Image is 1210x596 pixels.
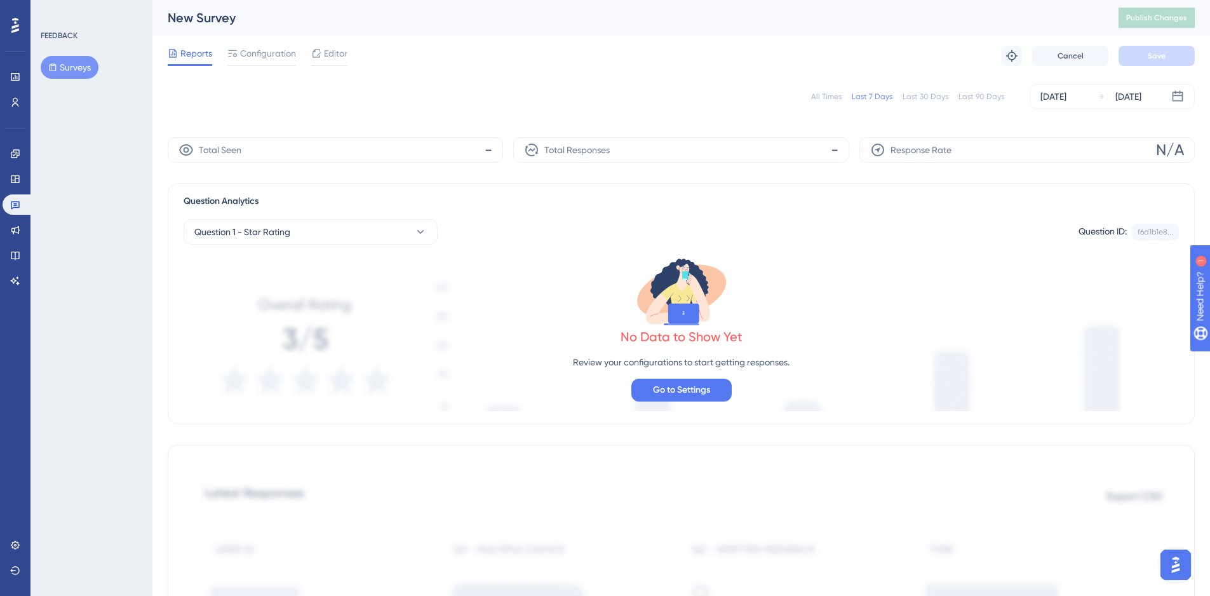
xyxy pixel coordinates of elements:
span: Need Help? [30,3,79,18]
div: [DATE] [1115,89,1141,104]
button: Question 1 - Star Rating [184,219,438,245]
span: Response Rate [891,142,951,158]
div: FEEDBACK [41,30,77,41]
button: Save [1119,46,1195,66]
p: Review your configurations to start getting responses. [573,355,790,370]
div: 1 [88,6,92,17]
span: Editor [324,46,347,61]
div: [DATE] [1040,89,1066,104]
button: Cancel [1032,46,1108,66]
button: Publish Changes [1119,8,1195,28]
div: No Data to Show Yet [621,328,743,346]
span: Configuration [240,46,296,61]
div: f6d1b1e8... [1138,227,1173,237]
span: Save [1148,51,1166,61]
iframe: UserGuiding AI Assistant Launcher [1157,546,1195,584]
div: Last 7 Days [852,91,892,102]
span: Publish Changes [1126,13,1187,23]
div: Last 30 Days [903,91,948,102]
button: Go to Settings [631,379,732,402]
span: Total Seen [199,142,241,158]
div: Last 90 Days [958,91,1004,102]
span: Go to Settings [653,383,710,398]
button: Surveys [41,56,98,79]
div: All Times [811,91,842,102]
div: Question ID: [1079,224,1127,240]
span: - [485,140,492,160]
div: New Survey [168,9,1087,27]
span: Reports [180,46,212,61]
span: N/A [1156,140,1184,160]
span: Cancel [1058,51,1084,61]
span: Question Analytics [184,194,259,209]
span: Total Responses [544,142,610,158]
span: Question 1 - Star Rating [194,224,290,240]
span: - [831,140,838,160]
